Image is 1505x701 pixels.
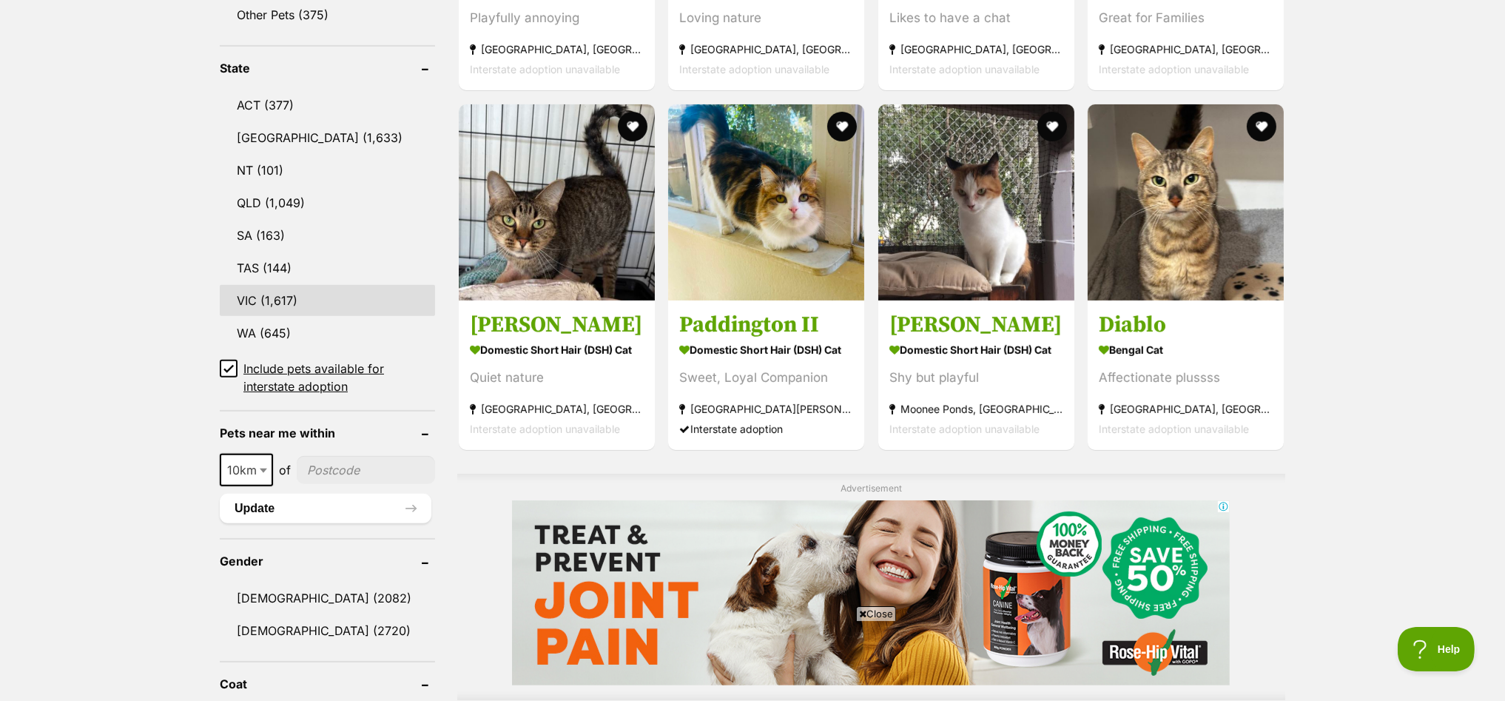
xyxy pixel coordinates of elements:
a: [GEOGRAPHIC_DATA] (1,633) [220,122,435,153]
strong: Moonee Ponds, [GEOGRAPHIC_DATA] [889,399,1063,419]
button: favourite [617,112,647,141]
img: Diablo - Bengal Cat [1088,104,1284,301]
strong: Bengal Cat [1099,339,1273,360]
strong: Domestic Short Hair (DSH) Cat [889,339,1063,360]
span: Include pets available for interstate adoption [243,360,435,395]
span: Interstate adoption unavailable [889,423,1040,435]
span: Interstate adoption unavailable [889,63,1040,76]
a: NT (101) [220,155,435,186]
iframe: Advertisement [512,500,1230,685]
a: Paddington II Domestic Short Hair (DSH) Cat Sweet, Loyal Companion [GEOGRAPHIC_DATA][PERSON_NAME]... [668,300,864,450]
a: [PERSON_NAME] Domestic Short Hair (DSH) Cat Quiet nature [GEOGRAPHIC_DATA], [GEOGRAPHIC_DATA] Int... [459,300,655,450]
strong: [GEOGRAPHIC_DATA], [GEOGRAPHIC_DATA] [470,399,644,419]
div: Interstate adoption [679,419,853,439]
a: WA (645) [220,318,435,349]
button: favourite [1037,112,1066,141]
a: SA (163) [220,220,435,251]
span: 10km [220,454,273,486]
strong: [GEOGRAPHIC_DATA][PERSON_NAME][GEOGRAPHIC_DATA] [679,399,853,419]
a: [PERSON_NAME] Domestic Short Hair (DSH) Cat Shy but playful Moonee Ponds, [GEOGRAPHIC_DATA] Inter... [878,300,1074,450]
div: Likes to have a chat [889,8,1063,28]
span: Interstate adoption unavailable [679,63,829,76]
img: Molly - Domestic Short Hair (DSH) Cat [459,104,655,301]
span: Interstate adoption unavailable [470,63,620,76]
span: Interstate adoption unavailable [1099,63,1249,76]
header: State [220,61,435,75]
a: Include pets available for interstate adoption [220,360,435,395]
a: QLD (1,049) [220,187,435,218]
div: Affectionate plussss [1099,368,1273,388]
input: postcode [297,456,435,484]
span: of [279,461,291,479]
div: Loving nature [679,8,853,28]
h3: [PERSON_NAME] [470,311,644,339]
img: Paddington II - Domestic Short Hair (DSH) Cat [668,104,864,301]
div: Great for Families [1099,8,1273,28]
img: Hillary - Domestic Short Hair (DSH) Cat [878,104,1074,301]
h3: Diablo [1099,311,1273,339]
button: favourite [1247,112,1276,141]
div: Advertisement [457,474,1285,701]
h3: Paddington II [679,311,853,339]
div: Shy but playful [889,368,1063,388]
strong: [GEOGRAPHIC_DATA], [GEOGRAPHIC_DATA] [470,39,644,59]
header: Gender [220,554,435,568]
button: favourite [827,112,857,141]
a: TAS (144) [220,252,435,284]
h3: [PERSON_NAME] [889,311,1063,339]
strong: [GEOGRAPHIC_DATA], [GEOGRAPHIC_DATA] [1099,399,1273,419]
span: Interstate adoption unavailable [1099,423,1249,435]
button: Update [220,494,431,523]
strong: [GEOGRAPHIC_DATA], [GEOGRAPHIC_DATA] [679,39,853,59]
strong: [GEOGRAPHIC_DATA], [GEOGRAPHIC_DATA] [1099,39,1273,59]
span: Interstate adoption unavailable [470,423,620,435]
strong: Domestic Short Hair (DSH) Cat [679,339,853,360]
header: Pets near me within [220,426,435,440]
a: [DEMOGRAPHIC_DATA] (2720) [220,615,435,646]
iframe: Help Scout Beacon - Open [1398,627,1475,671]
div: Quiet nature [470,368,644,388]
a: ACT (377) [220,90,435,121]
strong: [GEOGRAPHIC_DATA], [GEOGRAPHIC_DATA] [889,39,1063,59]
a: Diablo Bengal Cat Affectionate plussss [GEOGRAPHIC_DATA], [GEOGRAPHIC_DATA] Interstate adoption u... [1088,300,1284,450]
iframe: Advertisement [394,627,1111,694]
a: [DEMOGRAPHIC_DATA] (2082) [220,583,435,614]
span: Close [856,606,896,621]
a: VIC (1,617) [220,285,435,316]
div: Sweet, Loyal Companion [679,368,853,388]
header: Coat [220,677,435,691]
strong: Domestic Short Hair (DSH) Cat [470,339,644,360]
div: Playfully annoying [470,8,644,28]
span: 10km [221,460,272,480]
